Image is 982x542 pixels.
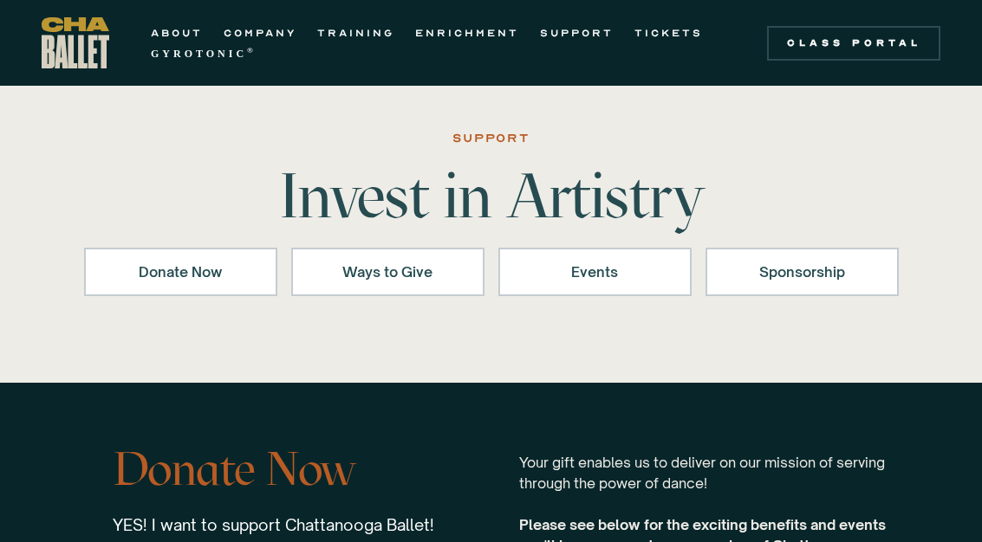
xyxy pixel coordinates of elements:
div: Events [521,261,669,282]
a: Events [498,248,692,296]
div: Sponsorship [728,261,876,282]
a: Ways to Give [291,248,484,296]
h1: Invest in Artistry [221,165,762,227]
a: ABOUT [151,23,203,43]
div: SUPPORT [452,128,530,149]
h3: Donate Now [113,435,434,504]
a: TRAINING [317,23,394,43]
a: ENRICHMENT [415,23,519,43]
a: COMPANY [224,23,296,43]
sup: ® [247,46,257,55]
div: Donate Now [107,261,255,282]
a: SUPPORT [540,23,614,43]
div: Ways to Give [314,261,462,282]
strong: GYROTONIC [151,48,247,60]
a: Sponsorship [706,248,899,296]
p: YES! I want to support Chattanooga Ballet! [113,514,434,535]
a: Donate Now [84,248,277,296]
a: GYROTONIC® [151,43,257,64]
a: Class Portal [767,26,940,61]
div: Class Portal [777,36,930,50]
a: home [42,17,109,68]
a: TICKETS [634,23,703,43]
